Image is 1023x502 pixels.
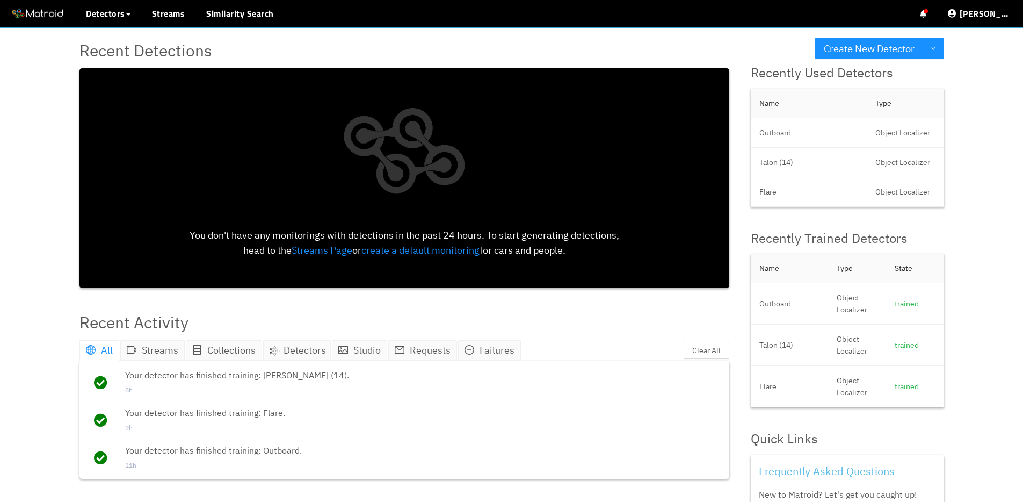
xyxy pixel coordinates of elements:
span: picture [338,345,348,355]
span: mail [395,345,404,355]
div: trained [895,339,935,351]
a: Similarity Search [206,7,274,20]
span: Your detector has finished training: Flare. [125,406,716,420]
span: down [931,46,936,52]
img: Matroid logo [11,6,64,22]
a: Streams [152,7,185,20]
td: Object Localizer [828,366,886,407]
button: down [923,38,944,59]
span: Failures [480,344,514,356]
td: Object Localizer [867,177,944,207]
td: Outboard [751,118,867,148]
span: global [86,345,96,355]
span: All [101,344,113,356]
span: 11h [125,461,716,471]
div: Recently Trained Detectors [751,228,944,249]
div: New to Matroid? Let's get you caught up! [759,488,936,501]
td: Object Localizer [867,118,944,148]
td: Flare [751,177,867,207]
span: Studio [353,344,381,356]
span: Your detector has finished training: [PERSON_NAME] (14). [125,369,716,382]
span: minus-circle [465,345,474,355]
img: logo_only_white.png [332,76,476,228]
span: Streams [142,344,178,356]
td: Object Localizer [867,148,944,177]
td: Object Localizer [828,325,886,366]
span: Detectors [284,343,326,358]
td: Talon (14) [751,325,828,366]
span: for cars and people. [480,244,565,256]
button: Create New Detector [815,38,923,59]
span: 8h [125,385,716,396]
div: trained [895,381,935,392]
th: Name [751,254,828,283]
div: Quick Links [751,429,944,449]
span: Clear All [692,345,721,356]
td: Talon (14) [751,148,867,177]
span: or [352,244,361,256]
span: Detectors [86,7,125,20]
span: video-camera [127,345,136,355]
span: Create New Detector [824,41,915,56]
th: Type [828,254,886,283]
div: trained [895,298,935,310]
span: Recent Detections [79,38,212,63]
div: Recently Used Detectors [751,63,944,83]
div: Recent Activity [79,310,188,335]
span: Your detector has finished training: Outboard. [125,444,716,457]
span: Collections [207,344,256,356]
td: Flare [751,366,828,407]
td: Object Localizer [828,283,886,325]
button: Clear All [684,342,729,359]
th: State [886,254,944,283]
th: Type [867,89,944,118]
th: Name [751,89,867,118]
div: Frequently Asked Questions [759,463,936,479]
td: Outboard [751,283,828,325]
a: create a default monitoring [361,244,480,256]
span: Requests [410,344,451,356]
span: database [192,345,202,355]
span: 9h [125,423,716,433]
span: You don't have any monitorings with detections in the past 24 hours. To start generating detectio... [190,229,619,256]
a: Streams Page [292,244,352,256]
